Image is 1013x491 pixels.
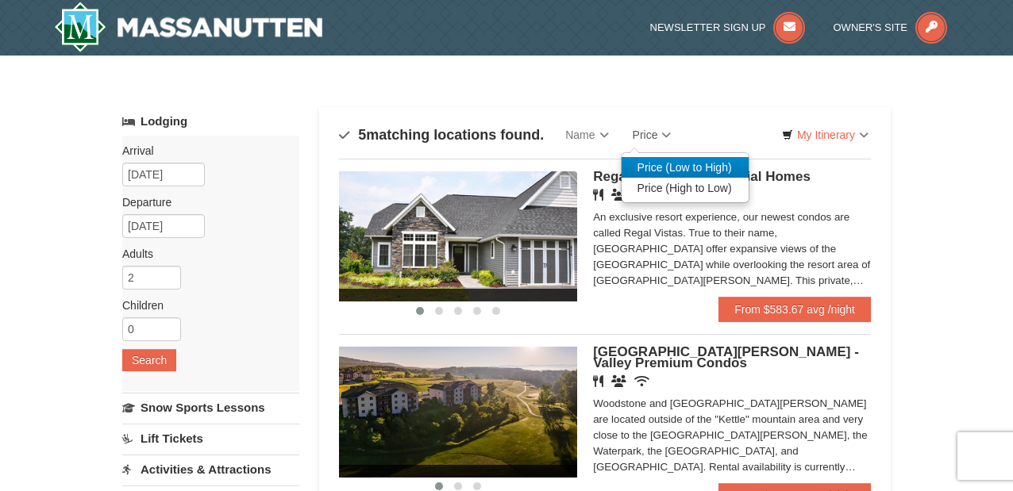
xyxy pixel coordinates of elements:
[553,119,620,151] a: Name
[339,127,544,143] h4: matching locations found.
[122,349,176,371] button: Search
[650,21,766,33] span: Newsletter Sign Up
[593,396,871,475] div: Woodstone and [GEOGRAPHIC_DATA][PERSON_NAME] are located outside of the "Kettle" mountain area an...
[650,21,806,33] a: Newsletter Sign Up
[622,178,749,198] a: Price (High to Low)
[122,455,299,484] a: Activities & Attractions
[593,169,811,184] span: Regal Vistas - Presidential Homes
[593,344,859,370] span: [GEOGRAPHIC_DATA][PERSON_NAME] - Valley Premium Condos
[122,107,299,136] a: Lodging
[122,194,287,210] label: Departure
[122,424,299,453] a: Lift Tickets
[622,157,749,178] a: Price (Low to High)
[358,127,366,143] span: 5
[593,375,603,387] i: Restaurant
[718,297,871,322] a: From $583.67 avg /night
[834,21,908,33] span: Owner's Site
[634,375,649,387] i: Wireless Internet (free)
[122,246,287,262] label: Adults
[593,209,871,289] div: An exclusive resort experience, our newest condos are called Regal Vistas. True to their name, [G...
[611,189,626,201] i: Banquet Facilities
[122,393,299,422] a: Snow Sports Lessons
[122,297,287,313] label: Children
[834,21,948,33] a: Owner's Site
[54,2,322,52] a: Massanutten Resort
[54,2,322,52] img: Massanutten Resort Logo
[122,143,287,159] label: Arrival
[772,123,879,147] a: My Itinerary
[611,375,626,387] i: Banquet Facilities
[621,119,684,151] a: Price
[593,189,603,201] i: Restaurant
